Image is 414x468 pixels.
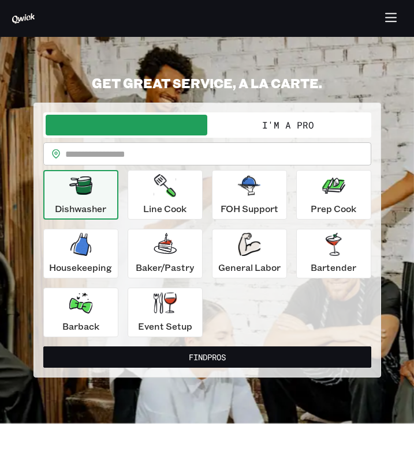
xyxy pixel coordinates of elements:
button: Bartender [296,229,371,278]
button: I'm a Pro [207,115,369,135]
p: Line Cook [143,202,187,216]
button: Housekeeping [43,229,118,278]
button: FOH Support [212,170,287,220]
button: Baker/Pastry [128,229,203,278]
p: Prep Cook [311,202,356,216]
button: Barback [43,288,118,337]
button: Dishwasher [43,170,118,220]
button: FindPros [43,346,371,368]
p: Housekeeping [49,261,112,274]
p: FOH Support [221,202,278,216]
p: General Labor [218,261,281,274]
p: Barback [62,319,99,333]
p: Bartender [311,261,356,274]
p: Dishwasher [55,202,106,216]
button: Event Setup [128,288,203,337]
button: Prep Cook [296,170,371,220]
p: Baker/Pastry [136,261,194,274]
p: Event Setup [138,319,192,333]
button: Line Cook [128,170,203,220]
h2: GET GREAT SERVICE, A LA CARTE. [33,75,381,91]
button: General Labor [212,229,287,278]
button: I'm a Business [46,115,207,135]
